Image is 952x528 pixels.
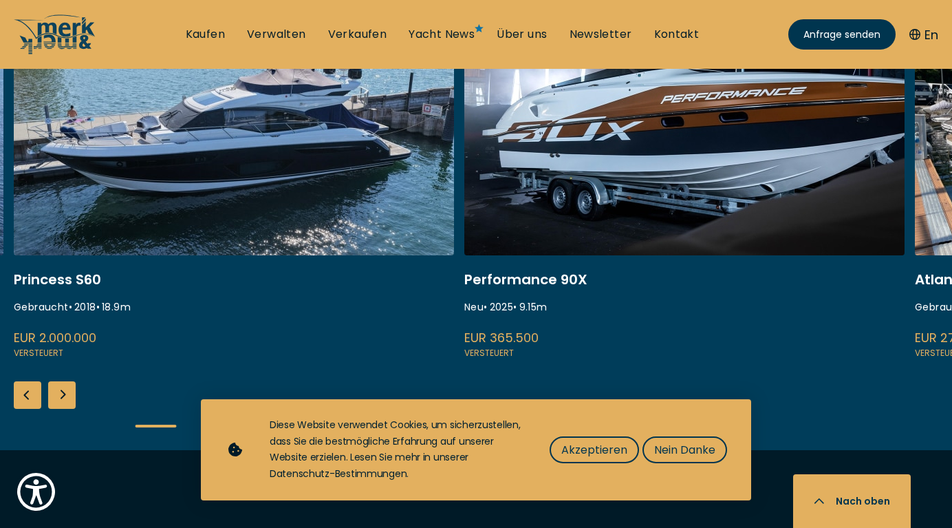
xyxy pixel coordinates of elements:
[803,28,880,42] span: Anfrage senden
[654,441,715,458] span: Nein Danke
[570,27,632,42] a: Newsletter
[409,27,475,42] a: Yacht News
[14,381,41,409] div: Previous slide
[247,27,306,42] a: Verwalten
[270,417,522,483] div: Diese Website verwendet Cookies, um sicherzustellen, dass Sie die bestmögliche Erfahrung auf unse...
[793,474,911,528] button: Nach oben
[788,19,896,50] a: Anfrage senden
[186,27,225,42] a: Kaufen
[550,436,639,463] button: Akzeptieren
[561,441,627,458] span: Akzeptieren
[328,27,387,42] a: Verkaufen
[909,25,938,44] button: En
[497,27,547,42] a: Über uns
[270,467,407,481] a: Datenschutz-Bestimmungen
[48,381,76,409] div: Next slide
[14,469,58,514] button: Show Accessibility Preferences
[654,27,700,42] a: Kontakt
[642,436,727,463] button: Nein Danke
